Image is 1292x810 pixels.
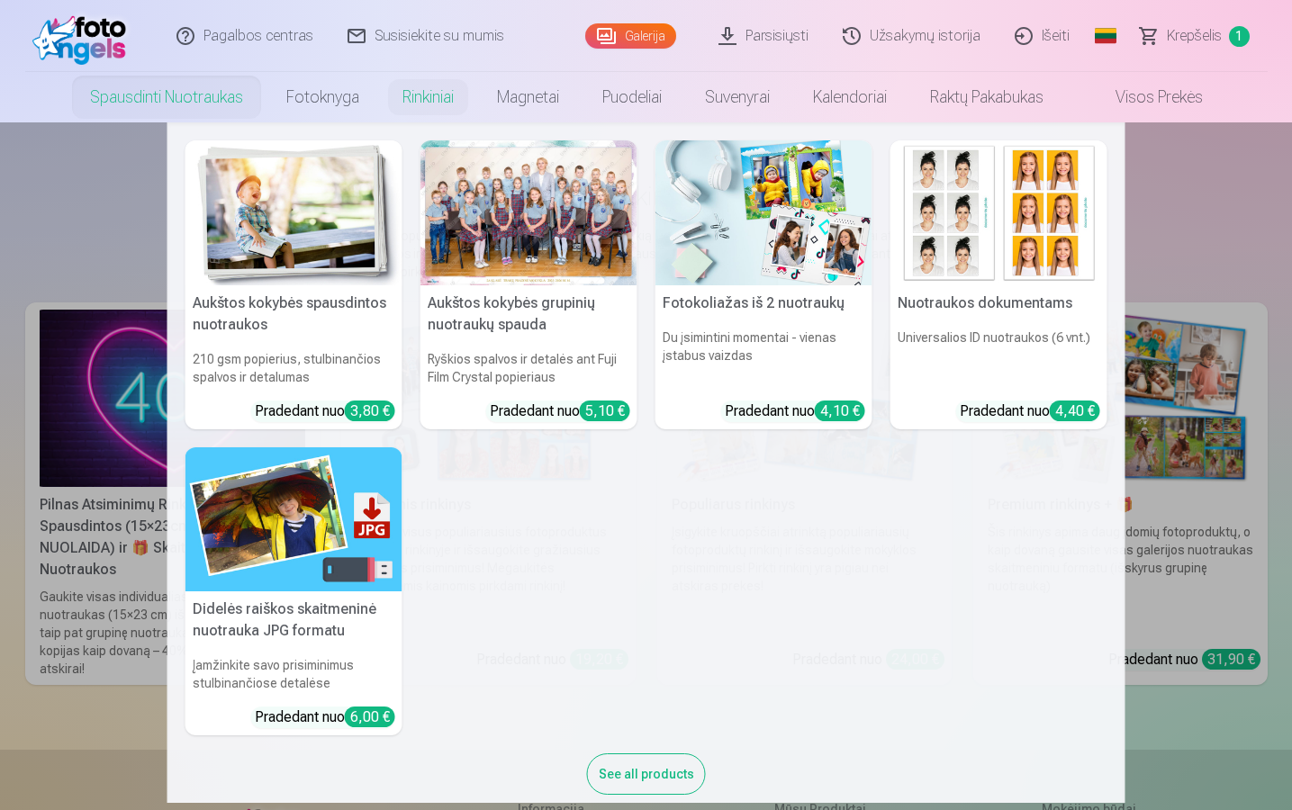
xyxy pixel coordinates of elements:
[185,285,402,343] h5: Aukštos kokybės spausdintos nuotraukos
[345,400,395,421] div: 3,80 €
[185,649,402,699] h6: Įamžinkite savo prisiminimus stulbinančiose detalėse
[185,140,402,285] img: Aukštos kokybės spausdintos nuotraukos
[890,285,1107,321] h5: Nuotraukos dokumentams
[1167,25,1222,47] span: Krepšelis
[185,140,402,429] a: Aukštos kokybės spausdintos nuotraukos Aukštos kokybės spausdintos nuotraukos210 gsm popierius, s...
[420,140,637,429] a: Aukštos kokybės grupinių nuotraukų spaudaRyškios spalvos ir detalės ant Fuji Film Crystal popieri...
[255,706,395,728] div: Pradedant nuo
[185,447,402,592] img: Didelės raiškos skaitmeninė nuotrauka JPG formatu
[587,753,706,795] div: See all products
[420,285,637,343] h5: Aukštos kokybės grupinių nuotraukų spauda
[908,72,1065,122] a: Raktų pakabukas
[1050,400,1100,421] div: 4,40 €
[185,343,402,393] h6: 210 gsm popierius, stulbinančios spalvos ir detalumas
[890,321,1107,393] h6: Universalios ID nuotraukos (6 vnt.)
[791,72,908,122] a: Kalendoriai
[683,72,791,122] a: Suvenyrai
[655,285,872,321] h5: Fotokoliažas iš 2 nuotraukų
[420,343,637,393] h6: Ryškios spalvos ir detalės ant Fuji Film Crystal popieriaus
[345,706,395,727] div: 6,00 €
[1065,72,1224,122] a: Visos prekės
[815,400,865,421] div: 4,10 €
[1229,26,1250,47] span: 1
[890,140,1107,429] a: Nuotraukos dokumentamsNuotraukos dokumentamsUniversalios ID nuotraukos (6 vnt.)Pradedant nuo4,40 €
[655,140,872,429] a: Fotokoliažas iš 2 nuotraukųFotokoliažas iš 2 nuotraukųDu įsimintini momentai - vienas įstabus vai...
[581,72,683,122] a: Puodeliai
[265,72,381,122] a: Fotoknyga
[587,763,706,782] a: See all products
[490,400,630,422] div: Pradedant nuo
[890,140,1107,285] img: Nuotraukos dokumentams
[725,400,865,422] div: Pradedant nuo
[960,400,1100,422] div: Pradedant nuo
[68,72,265,122] a: Spausdinti nuotraukas
[381,72,475,122] a: Rinkiniai
[185,591,402,649] h5: Didelės raiškos skaitmeninė nuotrauka JPG formatu
[185,447,402,736] a: Didelės raiškos skaitmeninė nuotrauka JPG formatuDidelės raiškos skaitmeninė nuotrauka JPG format...
[655,321,872,393] h6: Du įsimintini momentai - vienas įstabus vaizdas
[655,140,872,285] img: Fotokoliažas iš 2 nuotraukų
[255,400,395,422] div: Pradedant nuo
[585,23,676,49] a: Galerija
[475,72,581,122] a: Magnetai
[580,400,630,421] div: 5,10 €
[32,7,136,65] img: /fa2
